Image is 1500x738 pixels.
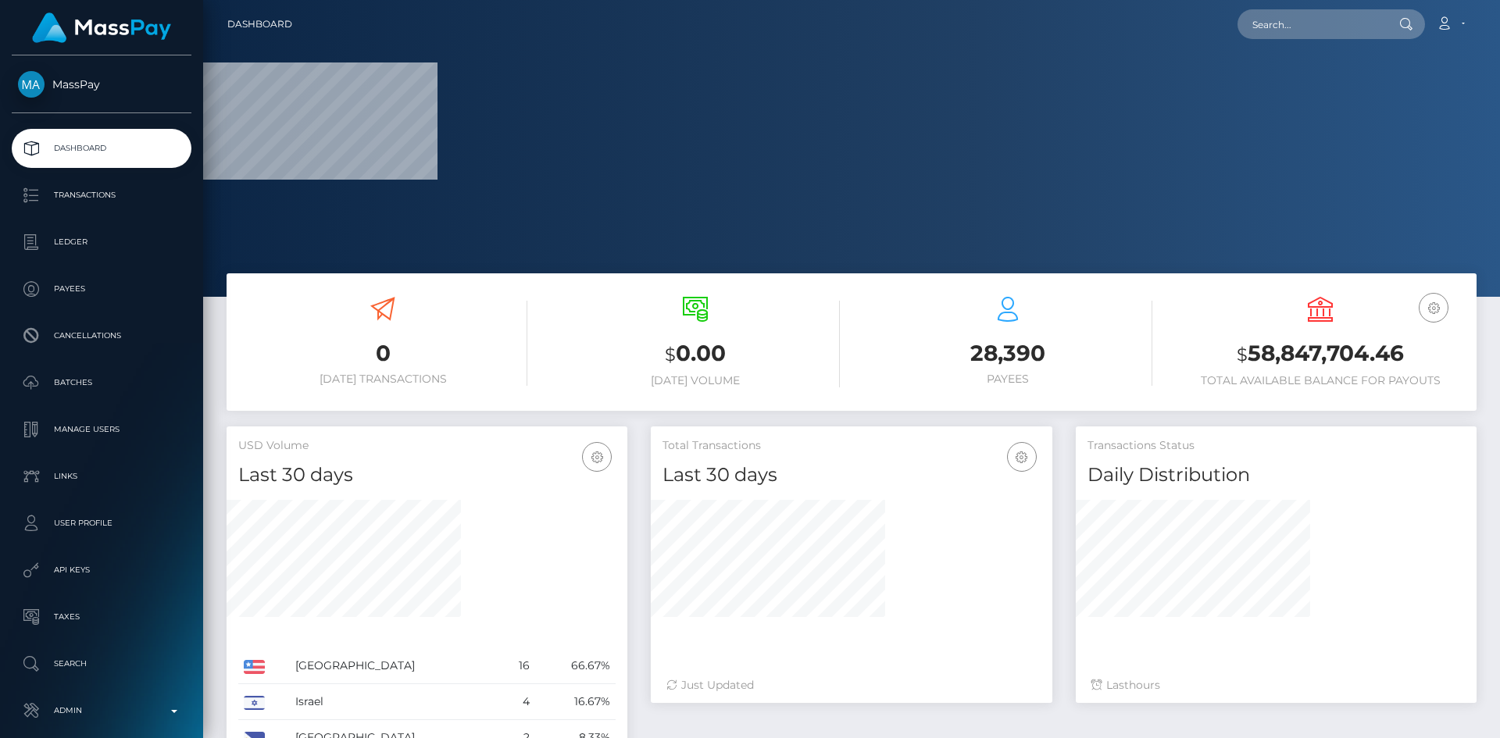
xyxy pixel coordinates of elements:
img: MassPay [18,71,45,98]
div: Last hours [1091,677,1461,693]
p: Manage Users [18,418,185,441]
td: 16.67% [535,684,616,720]
span: MassPay [12,77,191,91]
p: Cancellations [18,324,185,348]
a: Payees [12,269,191,308]
h4: Last 30 days [662,462,1040,489]
img: MassPay Logo [32,12,171,43]
a: Dashboard [12,129,191,168]
p: Transactions [18,184,185,207]
td: 16 [500,648,535,684]
td: 66.67% [535,648,616,684]
h4: Last 30 days [238,462,616,489]
a: Links [12,457,191,496]
p: API Keys [18,558,185,582]
small: $ [1237,344,1248,365]
a: API Keys [12,551,191,590]
img: IL.png [244,696,265,710]
h5: USD Volume [238,438,616,454]
a: Ledger [12,223,191,262]
a: Dashboard [227,8,292,41]
h4: Daily Distribution [1087,462,1465,489]
h6: Total Available Balance for Payouts [1176,374,1465,387]
p: Payees [18,277,185,301]
h3: 28,390 [863,338,1152,369]
a: User Profile [12,504,191,543]
a: Cancellations [12,316,191,355]
div: Just Updated [666,677,1036,693]
h5: Transactions Status [1087,438,1465,454]
h6: Payees [863,373,1152,386]
p: Dashboard [18,137,185,160]
h3: 0.00 [551,338,840,370]
a: Taxes [12,597,191,636]
a: Manage Users [12,410,191,449]
a: Admin [12,691,191,730]
p: Taxes [18,605,185,629]
td: 4 [500,684,535,720]
h3: 0 [238,338,527,369]
p: Search [18,652,185,676]
p: Ledger [18,230,185,254]
h5: Total Transactions [662,438,1040,454]
a: Transactions [12,176,191,215]
input: Search... [1237,9,1384,39]
p: Batches [18,371,185,394]
td: Israel [290,684,500,720]
a: Search [12,644,191,683]
h6: [DATE] Volume [551,374,840,387]
a: Batches [12,363,191,402]
p: Links [18,465,185,488]
h6: [DATE] Transactions [238,373,527,386]
td: [GEOGRAPHIC_DATA] [290,648,500,684]
img: US.png [244,660,265,674]
small: $ [665,344,676,365]
p: Admin [18,699,185,722]
p: User Profile [18,512,185,535]
h3: 58,847,704.46 [1176,338,1465,370]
